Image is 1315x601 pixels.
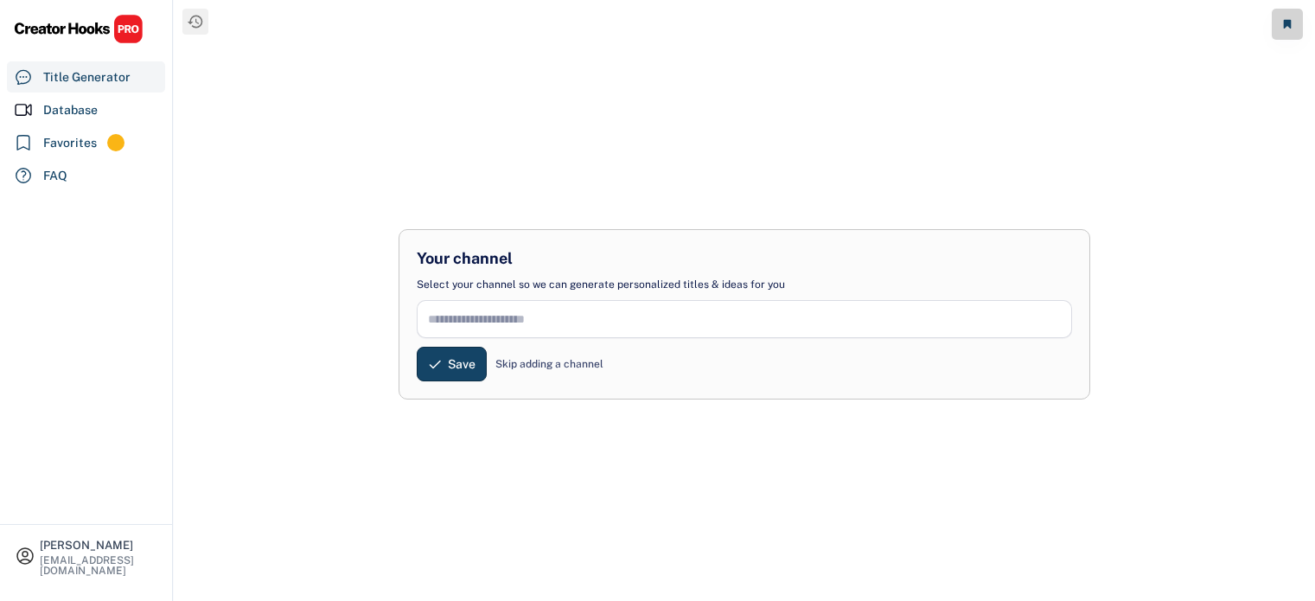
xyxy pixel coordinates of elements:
div: Title Generator [43,68,131,86]
div: Database [43,101,98,119]
div: Skip adding a channel [495,356,603,372]
button: Save [417,347,487,381]
img: CHPRO%20Logo.svg [14,14,144,44]
div: Select your channel so we can generate personalized titles & ideas for you [417,278,785,292]
div: Your channel [417,247,513,269]
div: Favorites [43,134,97,152]
div: [PERSON_NAME] [40,540,157,551]
div: FAQ [43,167,67,185]
div: [EMAIL_ADDRESS][DOMAIN_NAME] [40,555,157,576]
